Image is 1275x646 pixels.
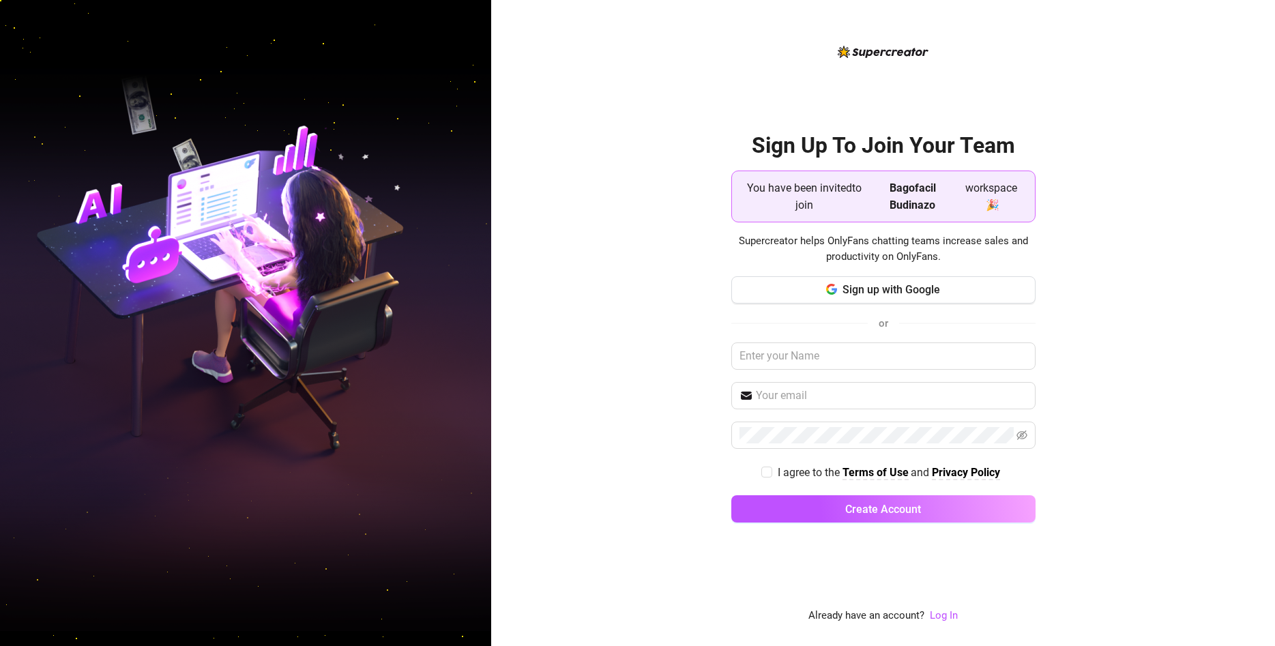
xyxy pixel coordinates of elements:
a: Log In [930,609,958,621]
input: Your email [756,387,1027,404]
span: eye-invisible [1016,430,1027,441]
strong: Bagofacil Budinazo [890,181,936,211]
span: Create Account [845,503,921,516]
a: Log In [930,608,958,624]
strong: Privacy Policy [932,466,1000,479]
span: or [879,317,888,329]
span: I agree to the [778,466,842,479]
a: Privacy Policy [932,466,1000,480]
span: Sign up with Google [842,283,940,296]
h2: Sign Up To Join Your Team [731,132,1036,160]
input: Enter your Name [731,342,1036,370]
span: Supercreator helps OnlyFans chatting teams increase sales and productivity on OnlyFans. [731,233,1036,265]
span: and [911,466,932,479]
span: workspace 🎉 [958,179,1023,214]
img: logo-BBDzfeDw.svg [838,46,928,58]
a: Terms of Use [842,466,909,480]
button: Create Account [731,495,1036,523]
span: Already have an account? [808,608,924,624]
button: Sign up with Google [731,276,1036,304]
span: You have been invited to join [743,179,866,214]
strong: Terms of Use [842,466,909,479]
